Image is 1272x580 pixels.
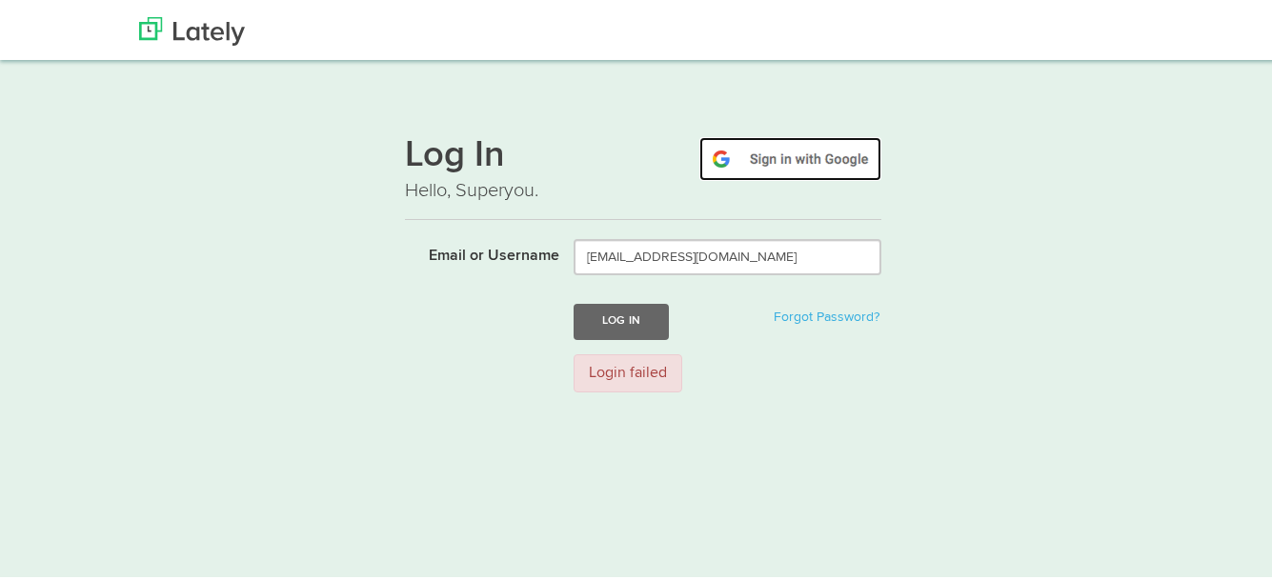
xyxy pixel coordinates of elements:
[405,174,881,202] p: Hello, Superyou.
[405,134,881,174] h1: Log In
[391,236,559,265] label: Email or Username
[574,236,881,272] input: Email or Username
[574,351,682,390] div: Login failed
[699,134,881,178] img: google-signin.png
[574,301,669,336] button: Log In
[139,14,245,43] img: Lately
[774,308,879,321] a: Forgot Password?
